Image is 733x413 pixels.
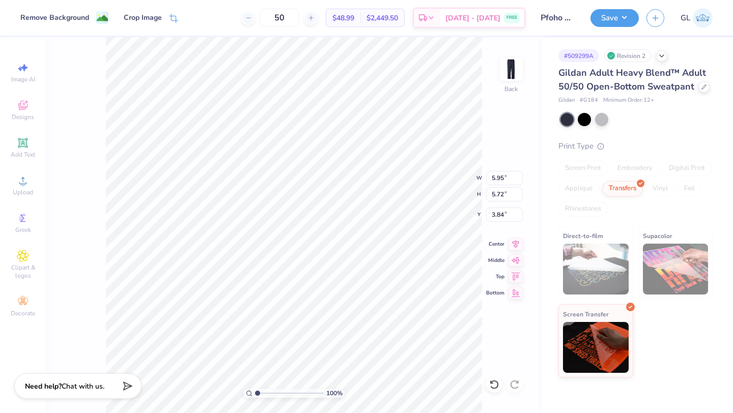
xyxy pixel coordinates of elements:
[486,241,504,248] span: Center
[486,273,504,280] span: Top
[681,12,690,24] span: GL
[678,181,701,196] div: Foil
[558,67,706,93] span: Gildan Adult Heavy Blend™ Adult 50/50 Open-Bottom Sweatpant
[563,244,629,294] img: Direct-to-film
[25,381,62,391] strong: Need help?
[62,381,104,391] span: Chat with us.
[643,230,672,241] span: Supacolor
[326,389,343,398] span: 100 %
[563,309,609,319] span: Screen Transfer
[20,12,89,23] div: Remove Background
[12,113,34,121] span: Designs
[563,230,603,241] span: Direct-to-film
[580,96,598,105] span: # G184
[558,201,608,217] div: Rhinestones
[506,14,517,21] span: FREE
[662,161,712,176] div: Digital Print
[366,13,398,23] span: $2,449.50
[13,188,33,196] span: Upload
[533,8,583,28] input: Untitled Design
[558,49,599,62] div: # 509299A
[643,244,709,294] img: Supacolor
[602,181,643,196] div: Transfers
[558,140,713,152] div: Print Type
[563,322,629,373] img: Screen Transfer
[501,59,521,79] img: Back
[646,181,674,196] div: Vinyl
[486,289,504,297] span: Bottom
[332,13,354,23] span: $48.99
[681,8,713,28] a: GL
[693,8,713,28] img: Grace Lang
[558,96,575,105] span: Gildan
[11,309,35,317] span: Decorate
[611,161,659,176] div: Embroidery
[558,181,599,196] div: Applique
[445,13,500,23] span: [DATE] - [DATE]
[486,257,504,264] span: Middle
[590,9,639,27] button: Save
[124,12,162,23] div: Crop Image
[603,96,654,105] span: Minimum Order: 12 +
[5,263,41,280] span: Clipart & logos
[11,75,35,83] span: Image AI
[11,151,35,159] span: Add Text
[15,226,31,234] span: Greek
[260,9,299,27] input: – –
[504,84,518,94] div: Back
[604,49,651,62] div: Revision 2
[558,161,608,176] div: Screen Print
